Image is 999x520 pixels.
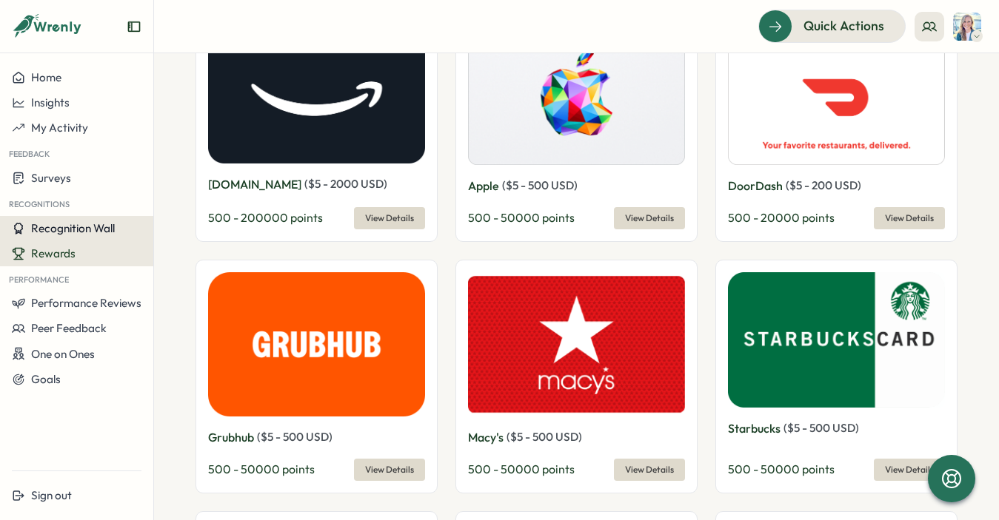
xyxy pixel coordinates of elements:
[468,272,685,416] img: Macy's
[614,207,685,229] button: View Details
[31,321,107,335] span: Peer Feedback
[31,221,115,235] span: Recognition Wall
[803,16,884,36] span: Quick Actions
[31,296,141,310] span: Performance Reviews
[304,177,387,191] span: ( $ 5 - 2000 USD )
[208,272,425,416] img: Grubhub
[31,95,70,109] span: Insights
[354,207,425,229] button: View Details
[728,462,835,476] span: 500 - 50000 points
[31,347,95,361] span: One on Ones
[354,459,425,481] button: View Details
[208,28,425,163] img: Amazon.com
[625,459,674,480] span: View Details
[874,459,945,481] button: View Details
[614,459,685,481] button: View Details
[625,208,674,229] span: View Details
[208,175,301,194] p: [DOMAIN_NAME]
[468,462,575,476] span: 500 - 50000 points
[365,208,414,229] span: View Details
[31,171,71,185] span: Surveys
[208,210,323,225] span: 500 - 200000 points
[31,246,76,260] span: Rewards
[31,121,88,135] span: My Activity
[784,421,859,435] span: ( $ 5 - 500 USD )
[507,430,582,444] span: ( $ 5 - 500 USD )
[468,428,504,447] p: Macy's
[758,10,906,42] button: Quick Actions
[953,13,981,41] img: Bonnie Goode
[468,28,685,165] img: Apple
[786,178,861,192] span: ( $ 5 - 200 USD )
[728,419,781,438] p: Starbucks
[728,272,945,408] img: Starbucks
[885,208,934,229] span: View Details
[208,428,254,447] p: Grubhub
[31,70,61,84] span: Home
[502,178,578,192] span: ( $ 5 - 500 USD )
[127,19,141,34] button: Expand sidebar
[728,28,945,165] img: DoorDash
[31,488,72,502] span: Sign out
[31,372,61,386] span: Goals
[728,177,783,195] p: DoorDash
[728,210,835,225] span: 500 - 20000 points
[885,459,934,480] span: View Details
[874,207,945,229] button: View Details
[468,177,499,195] p: Apple
[257,430,333,444] span: ( $ 5 - 500 USD )
[208,462,315,476] span: 500 - 50000 points
[468,210,575,225] span: 500 - 50000 points
[365,459,414,480] span: View Details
